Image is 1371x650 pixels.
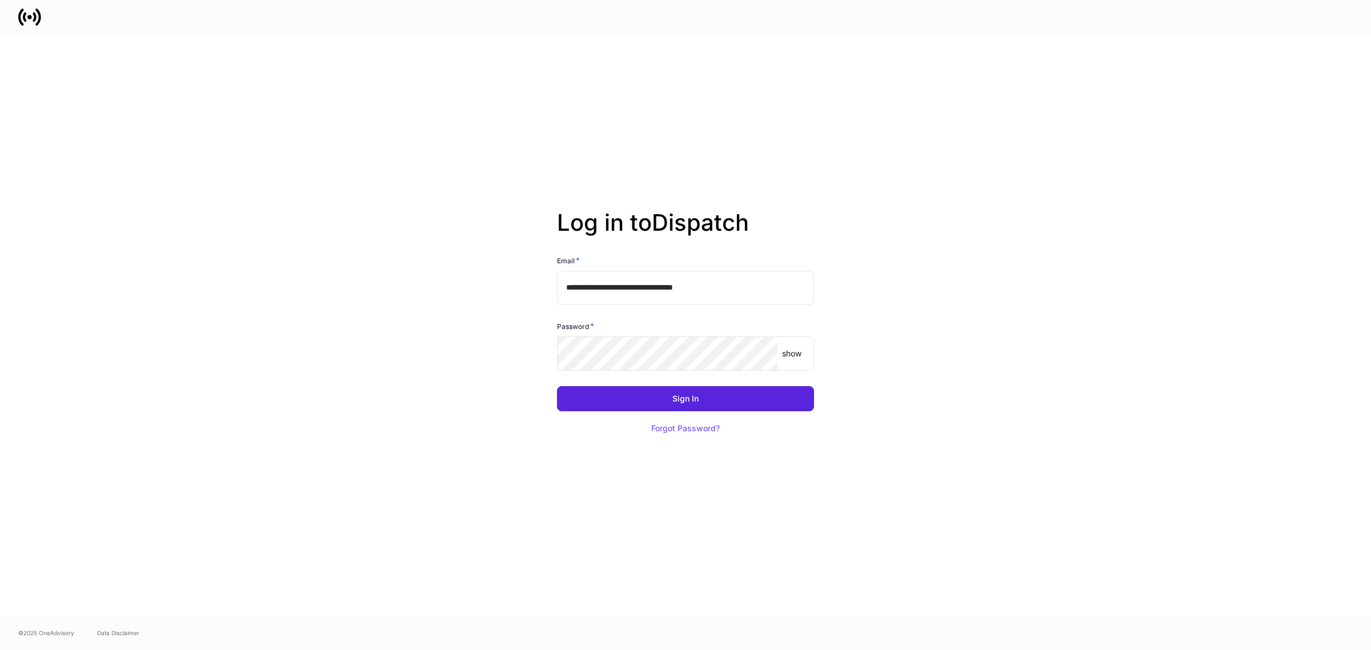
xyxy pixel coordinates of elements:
div: Forgot Password? [651,424,720,432]
a: Data Disclaimer [97,628,139,637]
h6: Password [557,320,594,332]
button: Sign In [557,386,814,411]
h6: Email [557,255,580,266]
span: © 2025 OneAdvisory [18,628,74,637]
button: Forgot Password? [637,416,734,441]
h2: Log in to Dispatch [557,209,814,255]
div: Sign In [672,395,699,403]
p: show [782,348,801,359]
